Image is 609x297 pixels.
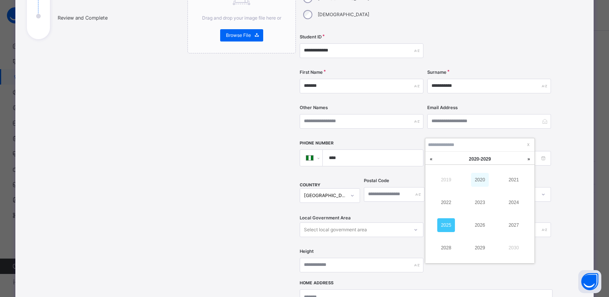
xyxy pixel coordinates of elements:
td: 2026 [463,214,497,237]
span: 2020 - 2029 [469,156,491,162]
label: Home Address [300,280,334,286]
td: 2023 [463,191,497,214]
label: First Name [300,69,323,76]
span: Browse File [226,32,251,39]
label: Phone Number [300,140,334,146]
a: 2019 [437,173,455,187]
span: COUNTRY [300,183,320,187]
label: Student ID [300,34,322,40]
a: Last decade [425,152,437,166]
div: [GEOGRAPHIC_DATA] [304,192,346,199]
button: Open asap [578,270,601,293]
label: Email Address [427,105,458,111]
label: [DEMOGRAPHIC_DATA] [318,11,369,18]
td: 2025 [429,214,463,237]
a: 2027 [505,218,523,232]
a: 2020-2029 [445,152,514,166]
td: 2021 [497,168,531,191]
a: 2029 [471,241,489,255]
a: 2020 [471,173,489,187]
label: Postal Code [364,178,389,184]
label: Surname [427,69,446,76]
td: 2028 [429,237,463,259]
a: 2025 [437,218,455,232]
div: Select local government area [304,222,367,237]
a: 2026 [471,218,489,232]
span: Local Government Area [300,215,351,221]
td: 2024 [497,191,531,214]
a: 2030 [505,241,523,255]
a: 2022 [437,196,455,209]
td: 2020 [463,168,497,191]
td: 2019 [429,168,463,191]
a: 2023 [471,196,489,209]
span: Drag and drop your image file here or [202,15,281,21]
a: Next decade [523,152,534,166]
label: Height [300,248,314,255]
td: 2029 [463,237,497,259]
td: 2022 [429,191,463,214]
td: 2027 [497,214,531,237]
a: 2028 [437,241,455,255]
a: 2024 [505,196,523,209]
td: 2030 [497,237,531,259]
a: 2021 [505,173,523,187]
label: Other Names [300,105,328,111]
